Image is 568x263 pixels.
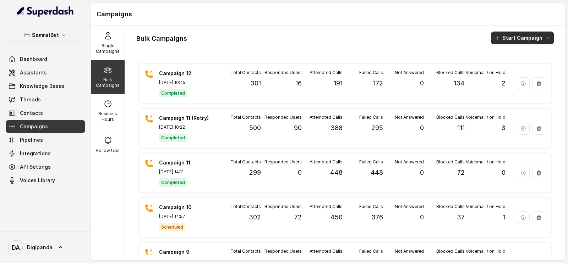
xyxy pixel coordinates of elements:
[466,159,506,165] p: Voicemail / on Hold
[6,134,85,146] a: Pipelines
[331,123,343,133] p: 388
[359,248,383,254] p: Failed Calls
[230,70,261,75] p: Total Contacts
[466,204,506,209] p: Voicemail / on Hold
[310,70,343,75] p: Attempted Calls
[371,212,383,222] p: 376
[230,159,261,165] p: Total Contacts
[6,237,85,257] a: Digipanda
[159,80,209,85] p: [DATE] 10:45
[249,123,261,133] p: 500
[264,204,302,209] p: Responded Users
[457,123,465,133] p: 111
[20,83,65,90] span: Knowledge Bases
[501,123,506,133] p: 3
[330,168,343,178] p: 448
[97,9,559,20] h1: Campaigns
[27,244,53,251] span: Digipanda
[6,107,85,119] a: Contacts
[371,168,383,178] p: 448
[359,70,383,75] p: Failed Calls
[395,70,424,75] p: Not Answered
[310,204,343,209] p: Attempted Calls
[6,29,85,41] button: SamratBet
[159,159,209,166] p: Campaign 11
[371,123,383,133] p: 295
[466,248,506,254] p: Voicemail / on Hold
[159,204,209,211] p: Campaign 10
[502,168,506,178] p: 0
[230,248,261,254] p: Total Contacts
[331,212,343,222] p: 450
[395,114,424,120] p: Not Answered
[159,178,187,187] span: Completed
[466,70,506,75] p: Voicemail / on Hold
[159,134,187,142] span: Completed
[20,110,43,117] span: Contacts
[6,53,85,66] a: Dashboard
[159,124,209,130] p: [DATE] 10:22
[20,150,51,157] span: Integrations
[6,161,85,173] a: API Settings
[502,78,506,88] p: 2
[20,123,48,130] span: Campaigns
[491,32,554,44] button: Start Campaign
[159,223,185,231] span: Scheduled
[6,93,85,106] a: Threads
[373,78,383,88] p: 172
[20,136,43,144] span: Pipelines
[249,212,261,222] p: 302
[20,177,55,184] span: Voices Library
[32,31,59,39] p: SamratBet
[503,212,506,222] p: 1
[359,204,383,209] p: Failed Calls
[6,174,85,187] a: Voices Library
[359,114,383,120] p: Failed Calls
[20,56,47,63] span: Dashboard
[94,43,122,54] p: Single Campaigns
[420,168,424,178] p: 0
[454,78,465,88] p: 134
[298,168,302,178] p: 0
[466,114,506,120] p: Voicemail / on Hold
[20,69,47,76] span: Assistants
[6,120,85,133] a: Campaigns
[20,96,41,103] span: Threads
[310,114,343,120] p: Attempted Calls
[230,204,261,209] p: Total Contacts
[6,80,85,93] a: Knowledge Bases
[334,78,343,88] p: 191
[250,78,261,88] p: 301
[436,204,465,209] p: Blocked Calls
[310,159,343,165] p: Attempted Calls
[20,163,51,170] span: API Settings
[264,248,302,254] p: Responded Users
[136,33,187,44] h1: Bulk Campaigns
[264,159,302,165] p: Responded Users
[159,248,209,256] p: Campaign 9
[17,6,74,17] img: light.svg
[159,169,209,175] p: [DATE] 14:11
[6,66,85,79] a: Assistants
[457,212,465,222] p: 37
[159,214,209,219] p: [DATE] 14:57
[94,111,122,122] p: Business Hours
[395,248,424,254] p: Not Answered
[264,70,302,75] p: Responded Users
[294,123,302,133] p: 90
[359,159,383,165] p: Failed Calls
[436,70,465,75] p: Blocked Calls
[96,148,120,153] p: Follow Ups
[249,168,261,178] p: 299
[6,147,85,160] a: Integrations
[420,123,424,133] p: 0
[94,77,122,88] p: Bulk Campaigns
[294,212,302,222] p: 72
[159,89,187,97] span: Completed
[310,248,343,254] p: Attempted Calls
[436,114,465,120] p: Blocked Calls
[295,78,302,88] p: 16
[395,159,424,165] p: Not Answered
[420,212,424,222] p: 0
[395,204,424,209] p: Not Answered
